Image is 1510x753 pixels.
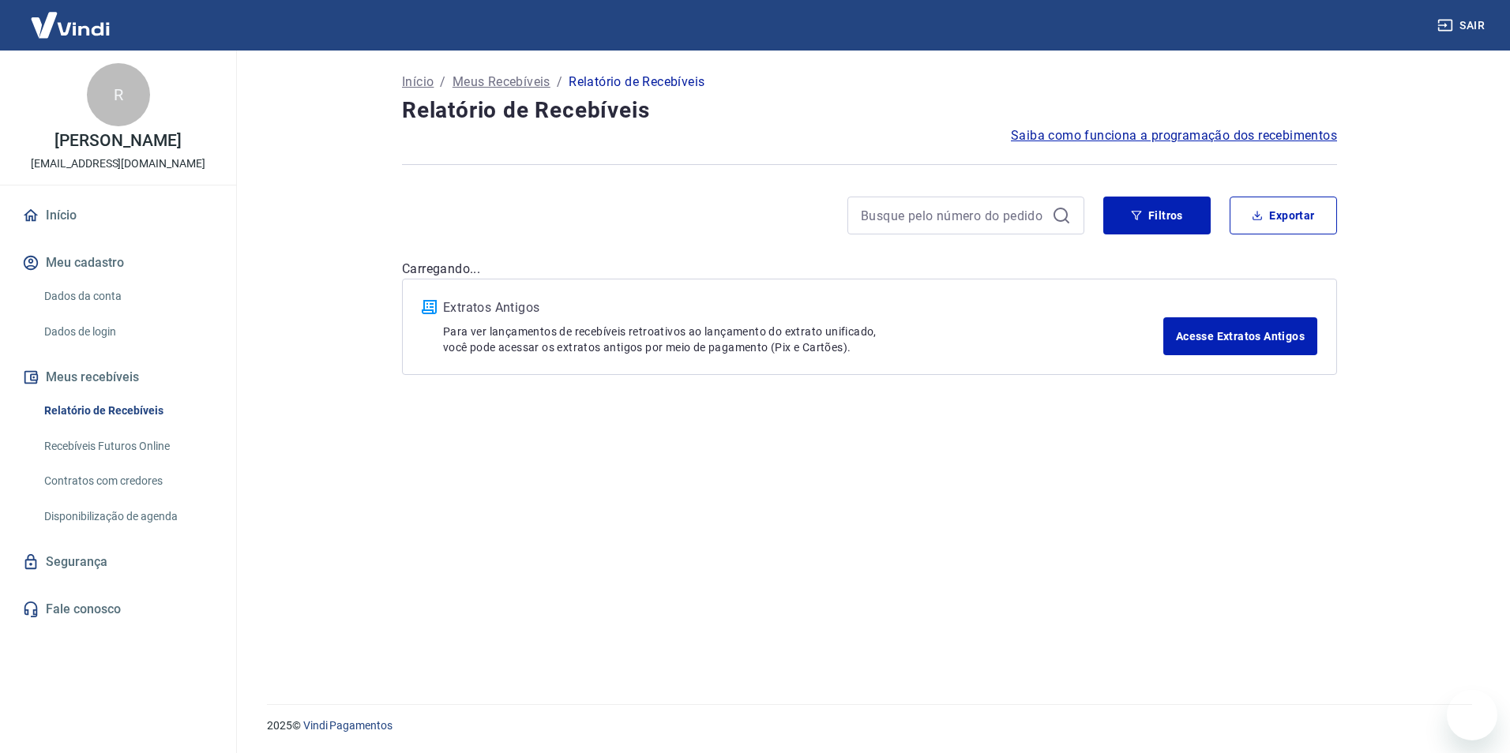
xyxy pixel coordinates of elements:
p: Carregando... [402,260,1337,279]
p: / [440,73,445,92]
p: Extratos Antigos [443,298,1163,317]
button: Meus recebíveis [19,360,217,395]
a: Vindi Pagamentos [303,719,393,732]
a: Acesse Extratos Antigos [1163,317,1317,355]
a: Disponibilização de agenda [38,500,217,533]
a: Relatório de Recebíveis [38,395,217,427]
button: Exportar [1230,197,1337,234]
p: 2025 © [267,717,1472,734]
a: Início [402,73,434,92]
input: Busque pelo número do pedido [861,204,1046,227]
p: / [557,73,562,92]
p: Relatório de Recebíveis [569,73,704,92]
iframe: Botão para abrir a janela de mensagens [1447,690,1497,740]
h4: Relatório de Recebíveis [402,95,1337,126]
p: [EMAIL_ADDRESS][DOMAIN_NAME] [31,155,205,172]
img: Vindi [19,1,122,49]
p: [PERSON_NAME] [54,133,181,149]
a: Contratos com credores [38,465,217,497]
p: Para ver lançamentos de recebíveis retroativos ao lançamento do extrato unificado, você pode aces... [443,324,1163,355]
button: Filtros [1103,197,1211,234]
img: ícone [422,300,437,314]
a: Segurança [19,545,217,579]
a: Dados da conta [38,280,217,313]
a: Recebíveis Futuros Online [38,430,217,463]
a: Fale conosco [19,592,217,627]
a: Dados de login [38,316,217,348]
div: R [87,63,150,126]
a: Meus Recebíveis [453,73,550,92]
a: Saiba como funciona a programação dos recebimentos [1011,126,1337,145]
a: Início [19,198,217,233]
button: Meu cadastro [19,245,217,280]
button: Sair [1434,11,1491,40]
